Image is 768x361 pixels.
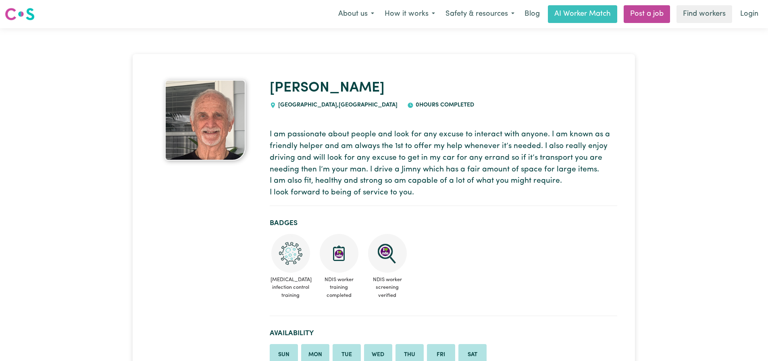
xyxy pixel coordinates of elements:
h2: Badges [270,219,617,227]
img: Kenneth [165,80,246,161]
span: [GEOGRAPHIC_DATA] , [GEOGRAPHIC_DATA] [276,102,398,108]
h2: Availability [270,329,617,338]
a: Login [735,5,763,23]
a: AI Worker Match [548,5,617,23]
button: How it works [379,6,440,23]
a: Kenneth's profile picture' [150,80,260,161]
span: 0 hours completed [414,102,474,108]
span: [MEDICAL_DATA] infection control training [270,273,312,303]
img: Careseekers logo [5,7,35,21]
button: About us [333,6,379,23]
a: Careseekers logo [5,5,35,23]
button: Safety & resources [440,6,520,23]
span: NDIS worker screening verified [366,273,408,303]
span: NDIS worker training completed [318,273,360,303]
img: NDIS Worker Screening Verified [368,234,407,273]
img: CS Academy: COVID-19 Infection Control Training course completed [271,234,310,273]
p: I am passionate about people and look for any excuse to interact with anyone. I am known as a fri... [270,129,617,199]
img: CS Academy: Introduction to NDIS Worker Training course completed [320,234,358,273]
a: Blog [520,5,545,23]
a: Post a job [624,5,670,23]
a: [PERSON_NAME] [270,81,385,95]
a: Find workers [676,5,732,23]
